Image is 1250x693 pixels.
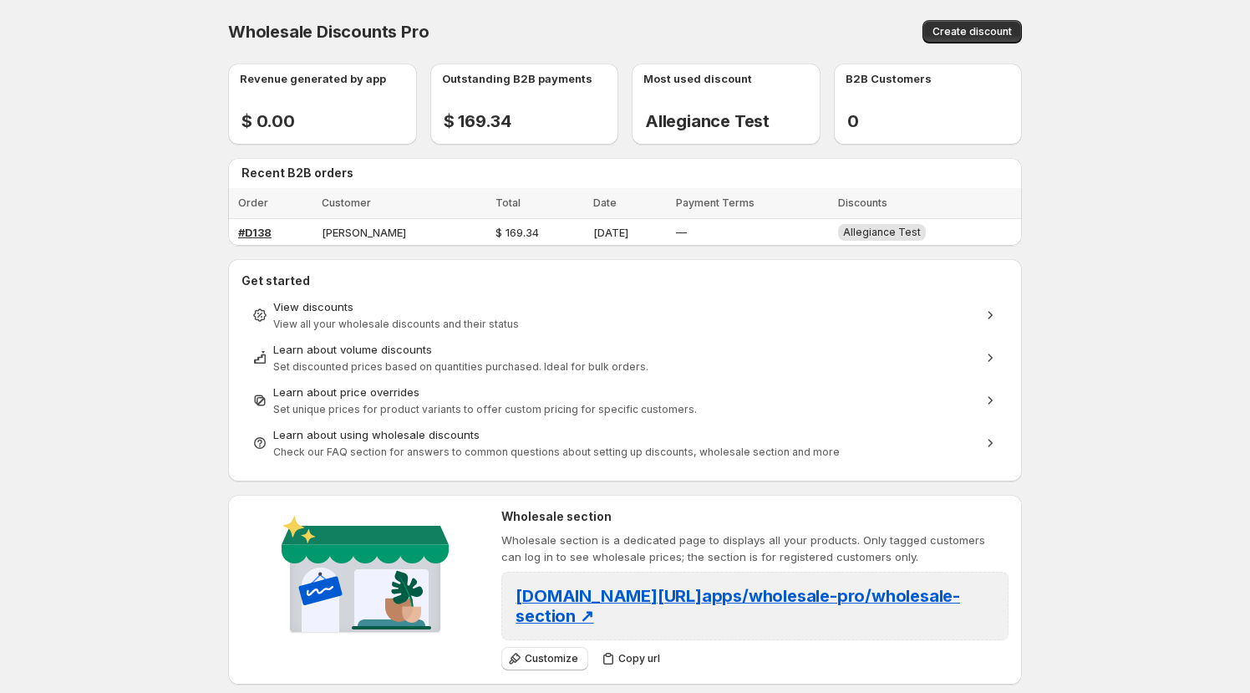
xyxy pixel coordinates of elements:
span: Allegiance Test [843,226,921,238]
span: Payment Terms [676,196,755,209]
h2: $ 169.34 [444,111,511,131]
span: Check our FAQ section for answers to common questions about setting up discounts, wholesale secti... [273,446,840,458]
a: [DOMAIN_NAME][URL]apps/wholesale-pro/wholesale-section ↗ [516,591,960,624]
span: — [676,226,687,239]
button: Create discount [922,20,1022,43]
span: [PERSON_NAME] [322,226,406,239]
button: Copy url [595,647,670,670]
div: Learn about using wholesale discounts [273,426,977,443]
span: Customize [525,652,578,665]
span: Date [593,196,617,209]
span: [DOMAIN_NAME][URL] apps/wholesale-pro/wholesale-section ↗ [516,586,960,626]
h2: Wholesale section [501,508,1009,525]
span: Wholesale Discounts Pro [228,22,429,42]
span: Create discount [932,25,1012,38]
div: Learn about price overrides [273,384,977,400]
p: Wholesale section is a dedicated page to displays all your products. Only tagged customers can lo... [501,532,1009,565]
h2: Allegiance Test [645,111,770,131]
p: B2B Customers [846,70,932,87]
span: Customer [322,196,371,209]
p: Outstanding B2B payments [442,70,592,87]
span: Set unique prices for product variants to offer custom pricing for specific customers. [273,403,697,415]
div: Learn about volume discounts [273,341,977,358]
span: Discounts [838,196,887,209]
span: Set discounted prices based on quantities purchased. Ideal for bulk orders. [273,360,648,373]
h2: Get started [241,273,1009,289]
span: Copy url [618,652,660,665]
h2: Recent B2B orders [241,165,1015,181]
span: Order [238,196,268,209]
a: #D138 [238,226,272,239]
div: View discounts [273,298,977,315]
p: Most used discount [643,70,752,87]
p: Revenue generated by app [240,70,386,87]
h2: 0 [847,111,872,131]
span: [DATE] [593,226,628,239]
h2: $ 0.00 [241,111,295,131]
span: Total [495,196,521,209]
span: View all your wholesale discounts and their status [273,318,519,330]
span: $ 169.34 [495,226,539,239]
button: Customize [501,647,588,670]
img: Wholesale section [275,508,455,647]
